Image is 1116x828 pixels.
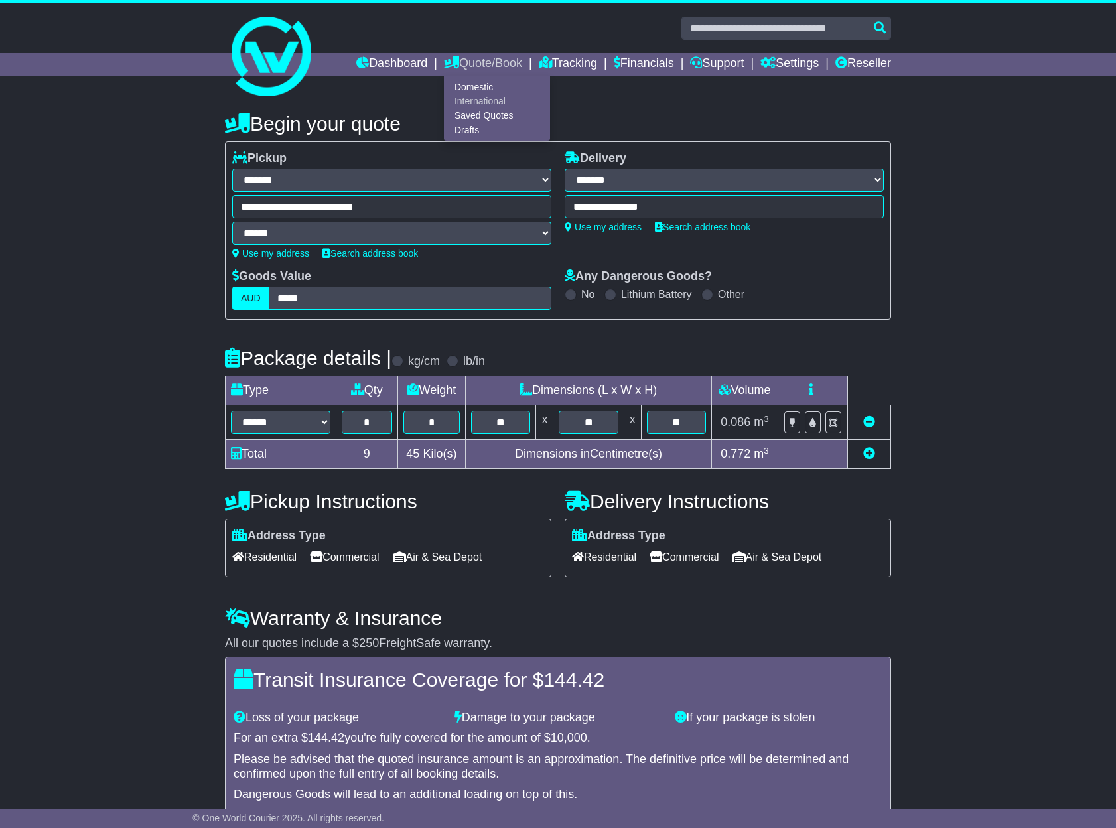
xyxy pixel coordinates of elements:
label: AUD [232,287,269,310]
div: If your package is stolen [668,711,889,725]
td: Total [226,440,336,469]
span: Commercial [310,547,379,567]
a: International [445,94,549,109]
span: m [754,415,769,429]
a: Support [690,53,744,76]
span: 250 [359,636,379,650]
div: Damage to your package [448,711,669,725]
div: For an extra $ you're fully covered for the amount of $ . [234,731,882,746]
a: Search address book [655,222,750,232]
a: Quote/Book [444,53,522,76]
td: x [536,405,553,440]
span: Commercial [650,547,719,567]
h4: Package details | [225,347,391,369]
h4: Begin your quote [225,113,891,135]
label: Pickup [232,151,287,166]
label: Goods Value [232,269,311,284]
td: Qty [336,376,398,405]
td: Dimensions (L x W x H) [466,376,712,405]
span: Residential [572,547,636,567]
label: Address Type [572,529,665,543]
a: Reseller [835,53,891,76]
a: Financials [614,53,674,76]
span: Air & Sea Depot [732,547,822,567]
a: Use my address [565,222,642,232]
td: 9 [336,440,398,469]
label: No [581,288,594,301]
sup: 3 [764,414,769,424]
label: Address Type [232,529,326,543]
div: Quote/Book [444,76,550,141]
span: 144.42 [543,669,604,691]
div: Please be advised that the quoted insurance amount is an approximation. The definitive price will... [234,752,882,781]
span: m [754,447,769,460]
a: Drafts [445,123,549,137]
a: Remove this item [863,415,875,429]
span: Residential [232,547,297,567]
td: x [624,405,641,440]
span: 0.772 [721,447,750,460]
h4: Pickup Instructions [225,490,551,512]
label: Lithium Battery [621,288,692,301]
a: Saved Quotes [445,109,549,123]
td: Kilo(s) [397,440,466,469]
label: Delivery [565,151,626,166]
a: Use my address [232,248,309,259]
label: lb/in [463,354,485,369]
div: Dangerous Goods will lead to an additional loading on top of this. [234,788,882,802]
span: Air & Sea Depot [393,547,482,567]
label: Other [718,288,744,301]
span: 10,000 [551,731,587,744]
sup: 3 [764,446,769,456]
a: Tracking [539,53,597,76]
td: Volume [711,376,778,405]
td: Weight [397,376,466,405]
a: Settings [760,53,819,76]
span: 45 [406,447,419,460]
h4: Transit Insurance Coverage for $ [234,669,882,691]
span: © One World Courier 2025. All rights reserved. [192,813,384,823]
div: Loss of your package [227,711,448,725]
h4: Warranty & Insurance [225,607,891,629]
a: Add new item [863,447,875,460]
td: Type [226,376,336,405]
td: Dimensions in Centimetre(s) [466,440,712,469]
a: Dashboard [356,53,427,76]
label: Any Dangerous Goods? [565,269,712,284]
span: 144.42 [308,731,344,744]
label: kg/cm [408,354,440,369]
h4: Delivery Instructions [565,490,891,512]
span: 0.086 [721,415,750,429]
a: Search address book [322,248,418,259]
div: All our quotes include a $ FreightSafe warranty. [225,636,891,651]
a: Domestic [445,80,549,94]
